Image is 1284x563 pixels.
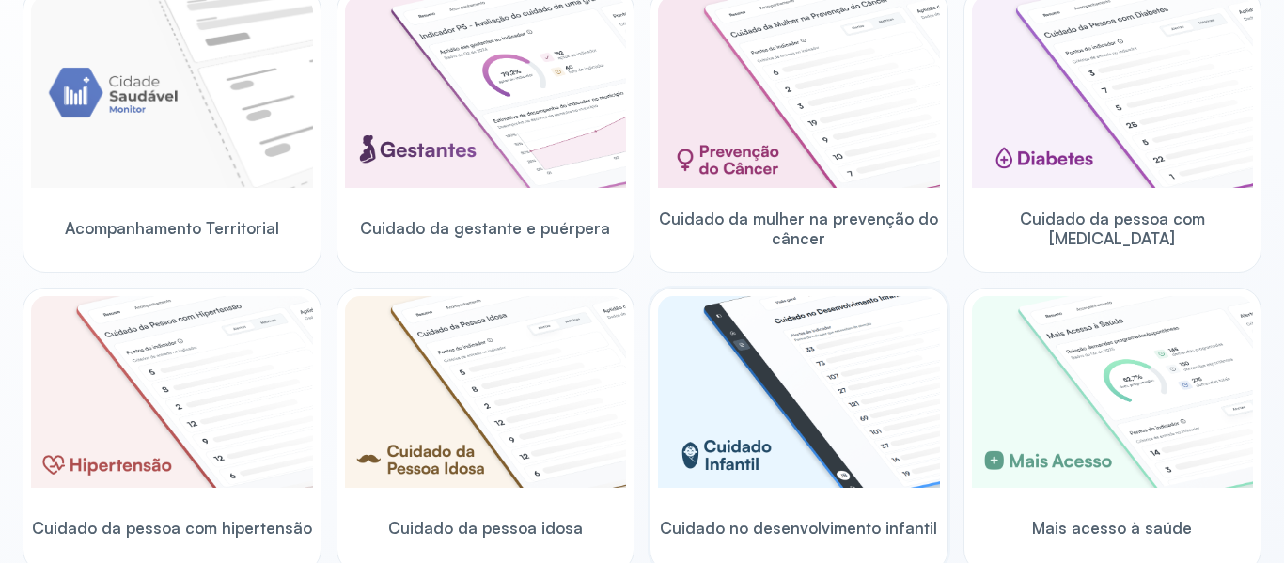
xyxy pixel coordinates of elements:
span: Mais acesso à saúde [1032,518,1192,538]
img: hypertension.png [31,296,313,488]
img: elderly.png [345,296,627,488]
span: Cuidado da mulher na prevenção do câncer [658,209,940,249]
span: Cuidado da pessoa idosa [388,518,583,538]
span: Cuidado da pessoa com hipertensão [32,518,312,538]
img: healthcare-greater-access.png [972,296,1254,488]
span: Cuidado no desenvolvimento infantil [660,518,937,538]
span: Cuidado da gestante e puérpera [360,218,610,238]
span: Acompanhamento Territorial [65,218,279,238]
img: child-development.png [658,296,940,488]
span: Cuidado da pessoa com [MEDICAL_DATA] [972,209,1254,249]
